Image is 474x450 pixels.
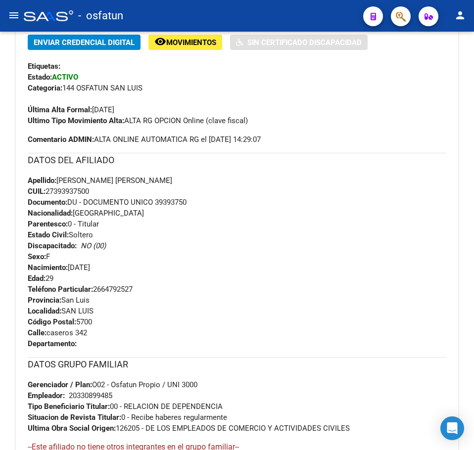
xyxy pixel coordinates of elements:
h3: DATOS DEL AFILIADO [28,153,446,167]
i: NO (00) [81,241,106,250]
button: Sin Certificado Discapacidad [230,35,368,50]
strong: Nacionalidad: [28,209,73,218]
button: Movimientos [148,35,222,50]
strong: Empleador: [28,391,65,400]
strong: Comentario ADMIN: [28,135,94,144]
h3: DATOS GRUPO FAMILIAR [28,358,446,371]
mat-icon: remove_red_eye [154,36,166,47]
mat-icon: person [454,9,466,21]
strong: Nacimiento: [28,263,68,272]
strong: Sexo: [28,252,46,261]
div: 20330899485 [69,390,112,401]
span: 0 - Recibe haberes regularmente [28,413,227,422]
strong: Apellido: [28,176,56,185]
strong: ACTIVO [52,73,78,82]
span: ALTA RG OPCION Online (clave fiscal) [28,116,248,125]
span: Sin Certificado Discapacidad [247,38,362,47]
div: 144 OSFATUN SAN LUIS [28,83,446,93]
strong: Discapacitado: [28,241,77,250]
span: DU - DOCUMENTO UNICO 39393750 [28,198,187,207]
button: Enviar Credencial Digital [28,35,141,50]
span: [DATE] [28,263,90,272]
strong: Edad: [28,274,46,283]
strong: Estado Civil: [28,230,69,239]
span: Movimientos [166,38,216,47]
strong: Última Alta Formal: [28,105,92,114]
strong: Estado: [28,73,52,82]
strong: Provincia: [28,296,61,305]
mat-icon: menu [8,9,20,21]
strong: Documento: [28,198,67,207]
span: [PERSON_NAME] [PERSON_NAME] [28,176,172,185]
span: 27393937500 [28,187,89,196]
strong: Etiquetas: [28,62,60,71]
strong: Calle: [28,328,47,337]
strong: CUIL: [28,187,46,196]
strong: Categoria: [28,84,62,92]
strong: Tipo Beneficiario Titular: [28,402,110,411]
span: [GEOGRAPHIC_DATA] [28,209,144,218]
span: 126205 - DE LOS EMPLEADOS DE COMERCIO Y ACTIVIDADES CIVILES [28,424,350,433]
strong: Situacion de Revista Titular: [28,413,121,422]
strong: Código Postal: [28,317,76,326]
span: O02 - Osfatun Propio / UNI 3000 [28,380,197,389]
span: 29 [28,274,53,283]
span: - osfatun [78,5,123,27]
span: 0 - Titular [28,220,99,228]
strong: Ultimo Tipo Movimiento Alta: [28,116,124,125]
span: F [28,252,50,261]
span: ALTA ONLINE AUTOMATICA RG el [DATE] 14:29:07 [28,134,261,145]
span: 5700 [28,317,92,326]
div: Open Intercom Messenger [440,416,464,440]
span: caseros 342 [28,328,87,337]
strong: Departamento: [28,339,77,348]
span: [DATE] [28,105,114,114]
span: 2664792527 [28,285,133,294]
strong: Gerenciador / Plan: [28,380,92,389]
span: Soltero [28,230,93,239]
span: SAN LUIS [28,307,94,315]
span: 00 - RELACION DE DEPENDENCIA [28,402,223,411]
strong: Localidad: [28,307,61,315]
strong: Ultima Obra Social Origen: [28,424,116,433]
strong: Teléfono Particular: [28,285,93,294]
span: Enviar Credencial Digital [34,38,135,47]
span: San Luis [28,296,90,305]
strong: Parentesco: [28,220,68,228]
